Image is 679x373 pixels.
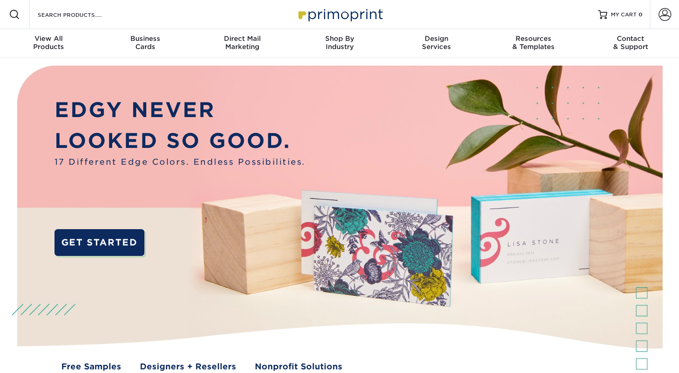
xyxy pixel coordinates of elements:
[291,34,388,43] span: Shop By
[388,34,485,43] span: Design
[55,95,306,125] p: EDGY NEVER
[97,34,194,43] span: Business
[194,34,291,43] span: Direct Mail
[485,34,582,43] span: Resources
[55,156,306,168] span: 17 Different Edge Colors. Endless Possibilities.
[639,11,643,18] span: 0
[582,34,679,43] span: Contact
[388,29,485,58] a: DesignServices
[611,11,637,19] span: MY CART
[582,34,679,51] div: & Support
[485,34,582,51] div: & Templates
[55,126,306,156] p: LOOKED SO GOOD.
[140,361,236,373] a: Designers + Resellers
[291,29,388,58] a: Shop ByIndustry
[194,34,291,51] div: Marketing
[61,361,121,373] a: Free Samples
[485,29,582,58] a: Resources& Templates
[55,229,144,256] a: GET STARTED
[37,9,125,20] input: SEARCH PRODUCTS.....
[388,34,485,51] div: Services
[291,34,388,51] div: Industry
[294,5,385,24] img: Primoprint
[194,29,291,58] a: Direct MailMarketing
[255,361,342,373] a: Nonprofit Solutions
[97,29,194,58] a: BusinessCards
[582,29,679,58] a: Contact& Support
[97,34,194,51] div: Cards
